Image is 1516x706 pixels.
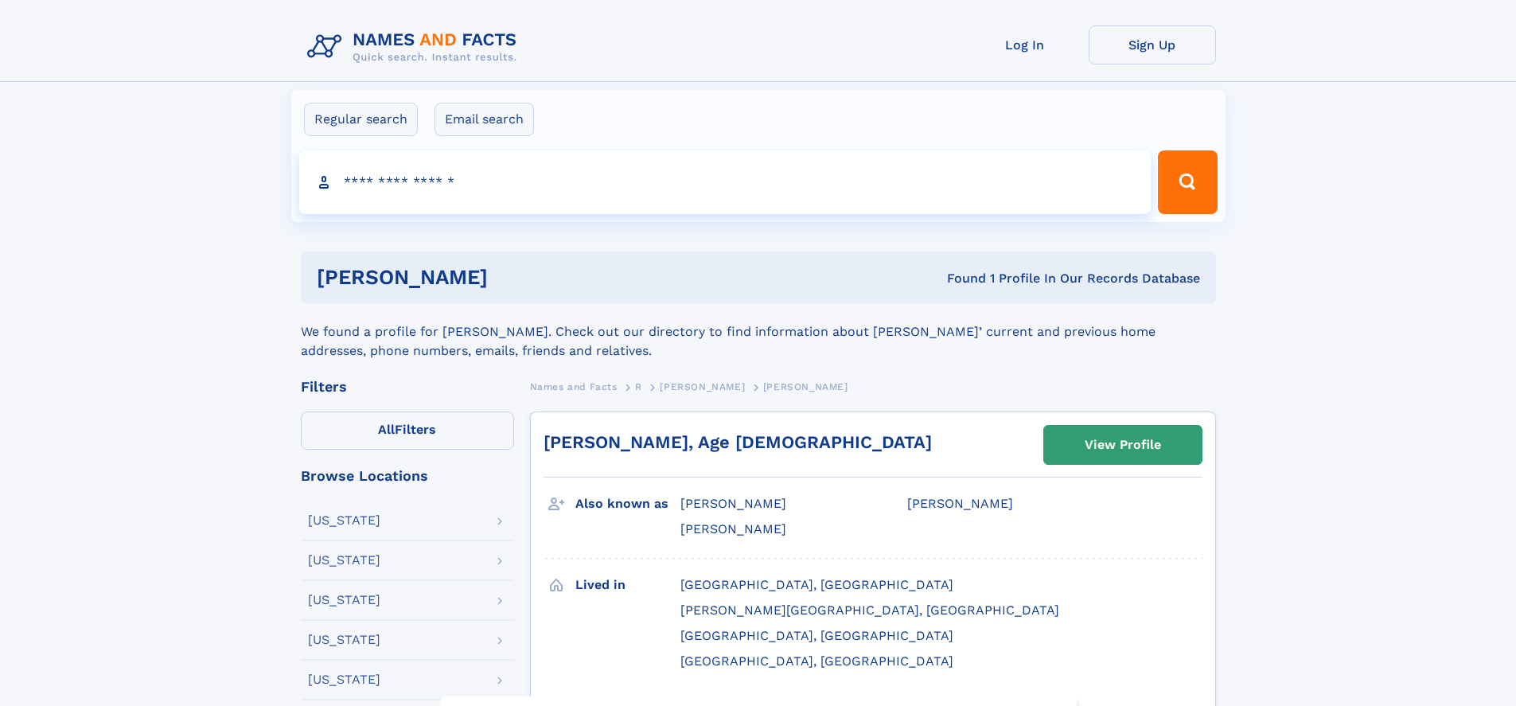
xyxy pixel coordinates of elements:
[544,432,932,452] a: [PERSON_NAME], Age [DEMOGRAPHIC_DATA]
[680,653,953,669] span: [GEOGRAPHIC_DATA], [GEOGRAPHIC_DATA]
[301,25,530,68] img: Logo Names and Facts
[1044,426,1202,464] a: View Profile
[680,603,1059,618] span: [PERSON_NAME][GEOGRAPHIC_DATA], [GEOGRAPHIC_DATA]
[575,490,680,517] h3: Also known as
[660,381,745,392] span: [PERSON_NAME]
[680,577,953,592] span: [GEOGRAPHIC_DATA], [GEOGRAPHIC_DATA]
[378,422,395,437] span: All
[717,270,1200,287] div: Found 1 Profile In Our Records Database
[301,469,514,483] div: Browse Locations
[635,376,642,396] a: R
[1085,427,1161,463] div: View Profile
[308,634,380,646] div: [US_STATE]
[575,571,680,599] h3: Lived in
[308,673,380,686] div: [US_STATE]
[763,381,848,392] span: [PERSON_NAME]
[680,496,786,511] span: [PERSON_NAME]
[680,521,786,536] span: [PERSON_NAME]
[1089,25,1216,64] a: Sign Up
[635,381,642,392] span: R
[301,303,1216,361] div: We found a profile for [PERSON_NAME]. Check out our directory to find information about [PERSON_N...
[435,103,534,136] label: Email search
[301,412,514,450] label: Filters
[660,376,745,396] a: [PERSON_NAME]
[299,150,1152,214] input: search input
[308,594,380,607] div: [US_STATE]
[308,554,380,567] div: [US_STATE]
[304,103,418,136] label: Regular search
[530,376,618,396] a: Names and Facts
[907,496,1013,511] span: [PERSON_NAME]
[961,25,1089,64] a: Log In
[680,628,953,643] span: [GEOGRAPHIC_DATA], [GEOGRAPHIC_DATA]
[1158,150,1217,214] button: Search Button
[308,514,380,527] div: [US_STATE]
[301,380,514,394] div: Filters
[317,267,718,287] h1: [PERSON_NAME]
